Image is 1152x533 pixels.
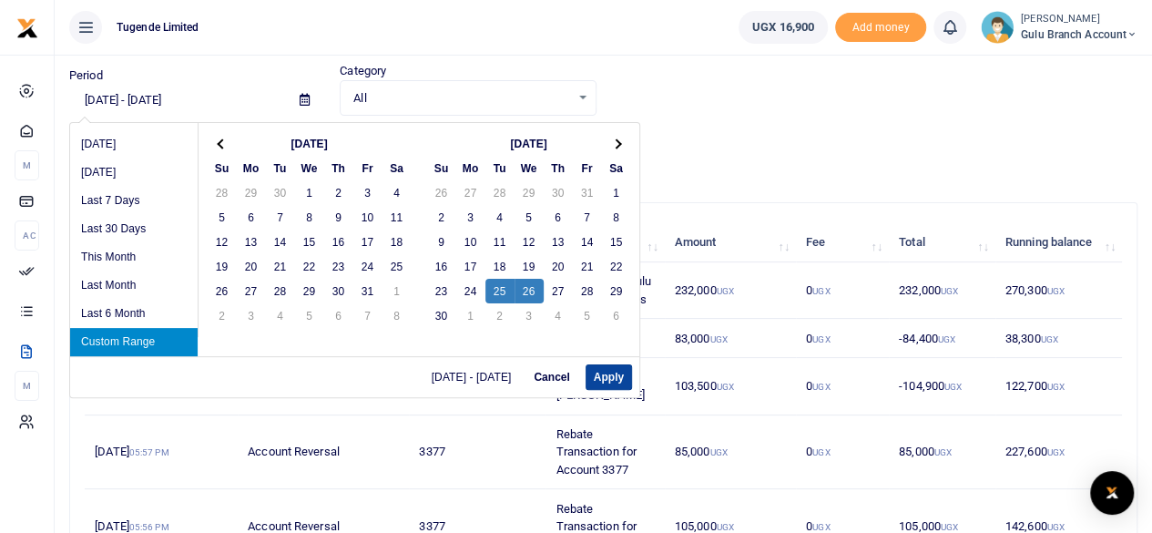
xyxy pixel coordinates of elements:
span: Tugende Limited [109,19,207,36]
td: 24 [353,254,382,279]
td: 5 [573,303,602,328]
td: 29 [237,180,266,205]
td: 9 [427,230,456,254]
li: Last 7 Days [70,187,198,215]
td: 83,000 [665,319,796,358]
td: 232,000 [665,262,796,319]
span: Add money [835,13,926,43]
td: 10 [353,205,382,230]
td: 5 [208,205,237,230]
td: 29 [295,279,324,303]
td: 13 [544,230,573,254]
td: 16 [427,254,456,279]
small: UGX [938,334,955,344]
label: Category [340,62,386,80]
td: 13 [237,230,266,254]
td: 1 [602,180,631,205]
td: -84,400 [889,319,995,358]
li: M [15,371,39,401]
td: 30 [544,180,573,205]
span: Gulu Branch Account [1021,26,1137,43]
td: 12 [208,230,237,254]
td: 1 [456,303,485,328]
li: Wallet ballance [731,11,835,44]
td: 232,000 [889,262,995,319]
td: 14 [266,230,295,254]
small: UGX [812,382,830,392]
td: 11 [382,205,412,230]
td: 0 [796,262,889,319]
td: [DATE] [85,415,238,490]
td: 31 [573,180,602,205]
td: 4 [485,205,515,230]
td: 29 [602,279,631,303]
td: 29 [515,180,544,205]
th: Sa [602,156,631,180]
td: 14 [573,230,602,254]
td: 0 [796,358,889,415]
td: 17 [353,230,382,254]
td: 85,000 [665,415,796,490]
li: Toup your wallet [835,13,926,43]
th: Su [208,156,237,180]
td: 19 [515,254,544,279]
td: 2 [208,303,237,328]
li: Custom Range [70,328,198,356]
td: 18 [382,230,412,254]
td: 5 [515,205,544,230]
small: UGX [1046,447,1064,457]
small: UGX [944,382,962,392]
small: UGX [1046,286,1064,296]
td: 9 [324,205,353,230]
small: UGX [1040,334,1057,344]
small: UGX [1046,382,1064,392]
td: 28 [573,279,602,303]
small: UGX [812,334,830,344]
small: UGX [934,447,952,457]
th: Fee: activate to sort column ascending [796,223,889,262]
a: Add money [835,19,926,33]
td: 0 [796,415,889,490]
button: Cancel [525,364,577,390]
small: UGX [709,334,727,344]
td: 6 [602,303,631,328]
td: 15 [295,230,324,254]
th: Th [324,156,353,180]
td: 6 [544,205,573,230]
button: Apply [586,364,632,390]
td: 26 [208,279,237,303]
td: 2 [324,180,353,205]
td: 23 [324,254,353,279]
img: logo-small [16,17,38,39]
label: Period [69,67,103,85]
td: 3 [456,205,485,230]
td: 28 [208,180,237,205]
td: 11 [485,230,515,254]
th: Sa [382,156,412,180]
td: 17 [456,254,485,279]
td: 15 [602,230,631,254]
img: profile-user [981,11,1014,44]
td: 30 [324,279,353,303]
td: 22 [602,254,631,279]
small: UGX [941,286,958,296]
td: 28 [485,180,515,205]
td: 7 [573,205,602,230]
td: 2 [427,205,456,230]
td: 3 [515,303,544,328]
td: 3 [353,180,382,205]
th: Amount: activate to sort column ascending [665,223,796,262]
td: 8 [382,303,412,328]
td: 27 [237,279,266,303]
th: Total: activate to sort column ascending [889,223,995,262]
td: 22 [295,254,324,279]
td: 19 [208,254,237,279]
td: 31 [353,279,382,303]
td: 4 [382,180,412,205]
td: 2 [485,303,515,328]
small: UGX [812,286,830,296]
small: UGX [941,522,958,532]
td: 20 [237,254,266,279]
li: [DATE] [70,130,198,159]
li: [DATE] [70,159,198,187]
